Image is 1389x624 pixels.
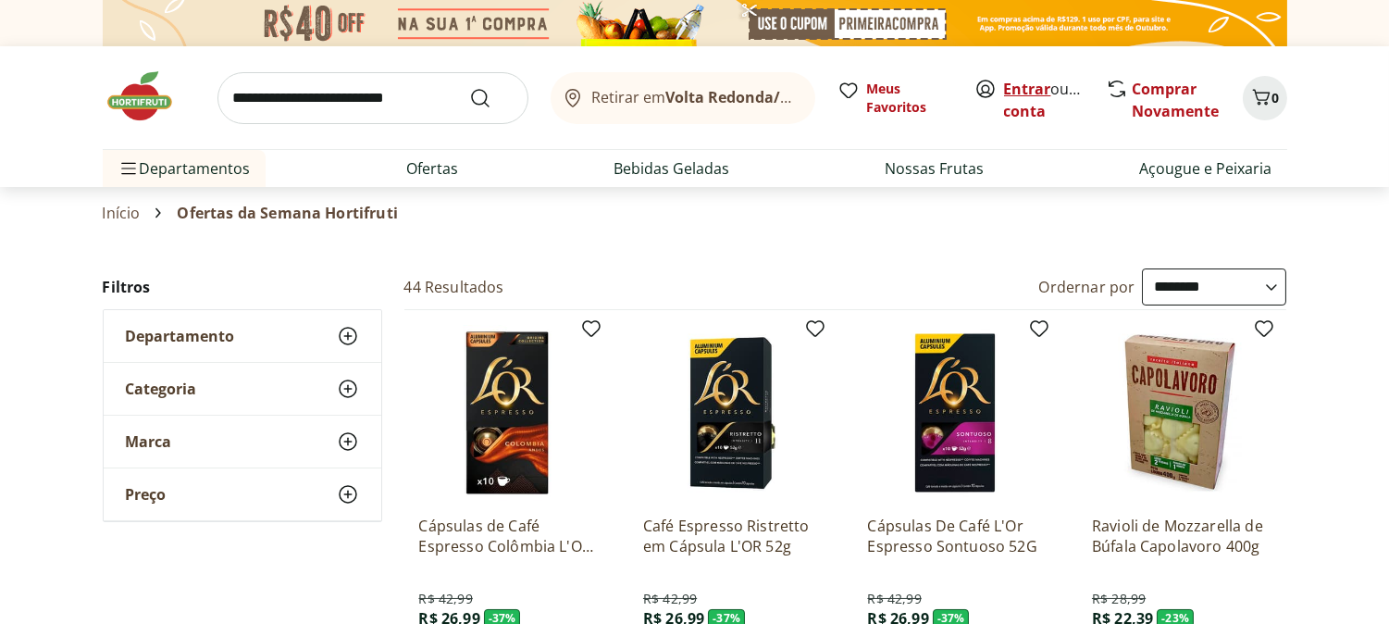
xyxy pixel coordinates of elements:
a: Ravioli de Mozzarella de Búfala Capolavoro 400g [1092,516,1268,556]
button: Retirar emVolta Redonda/[GEOGRAPHIC_DATA] [551,72,815,124]
button: Menu [118,146,140,191]
span: Preço [126,485,167,504]
img: Cápsulas de Café Espresso Colômbia L'OR 52g [419,325,595,501]
span: R$ 42,99 [867,590,921,608]
span: R$ 42,99 [419,590,473,608]
button: Departamento [104,310,381,362]
a: Início [103,205,141,221]
a: Cápsulas de Café Espresso Colômbia L'OR 52g [419,516,595,556]
span: R$ 42,99 [643,590,697,608]
h2: Filtros [103,268,382,306]
button: Submit Search [469,87,514,109]
span: Retirar em [591,89,796,106]
button: Categoria [104,363,381,415]
a: Comprar Novamente [1133,79,1220,121]
a: Café Espresso Ristretto em Cápsula L'OR 52g [643,516,819,556]
button: Preço [104,468,381,520]
button: Carrinho [1243,76,1287,120]
a: Açougue e Peixaria [1140,157,1272,180]
b: Volta Redonda/[GEOGRAPHIC_DATA] [665,87,933,107]
a: Meus Favoritos [837,80,952,117]
img: Hortifruti [103,69,195,124]
a: Entrar [1004,79,1051,99]
span: ou [1004,78,1086,122]
span: Marca [126,432,172,451]
a: Nossas Frutas [885,157,984,180]
span: Meus Favoritos [867,80,952,117]
span: Departamento [126,327,235,345]
h2: 44 Resultados [404,277,504,297]
span: Ofertas da Semana Hortifruti [177,205,397,221]
a: Bebidas Geladas [614,157,729,180]
a: Criar conta [1004,79,1106,121]
span: 0 [1272,89,1280,106]
img: Cápsulas De Café L'Or Espresso Sontuoso 52G [867,325,1043,501]
a: Ofertas [406,157,458,180]
img: Ravioli de Mozzarella de Búfala Capolavoro 400g [1092,325,1268,501]
span: Departamentos [118,146,251,191]
label: Ordernar por [1039,277,1135,297]
span: R$ 28,99 [1092,590,1146,608]
img: Café Espresso Ristretto em Cápsula L'OR 52g [643,325,819,501]
button: Marca [104,416,381,468]
span: Categoria [126,380,197,398]
a: Cápsulas De Café L'Or Espresso Sontuoso 52G [867,516,1043,556]
input: search [217,72,528,124]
